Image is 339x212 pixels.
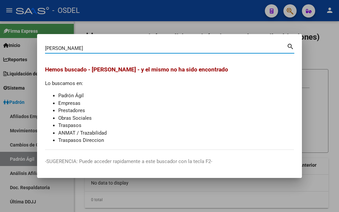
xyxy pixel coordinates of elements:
[58,107,294,114] li: Prestadores
[45,66,228,73] span: Hemos buscado - [PERSON_NAME] - y el mismo no ha sido encontrado
[58,100,294,107] li: Empresas
[45,158,294,165] p: -SUGERENCIA: Puede acceder rapidamente a este buscador con la tecla F2-
[58,92,294,100] li: Padrón Ágil
[58,129,294,137] li: ANMAT / Trazabilidad
[58,114,294,122] li: Obras Sociales
[58,137,294,144] li: Traspasos Direccion
[45,65,294,144] div: Lo buscamos en:
[287,42,294,50] mat-icon: search
[58,122,294,129] li: Traspasos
